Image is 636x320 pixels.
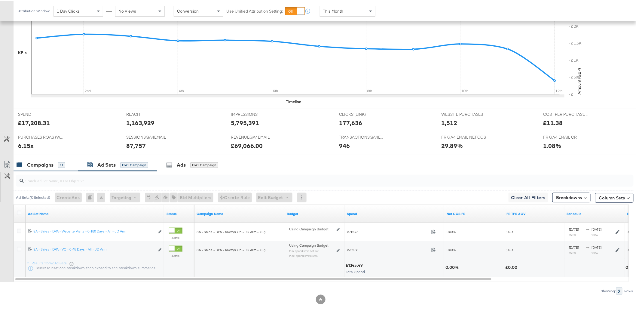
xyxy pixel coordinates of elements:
[126,110,171,116] span: REACH
[177,160,186,167] div: Ads
[509,192,548,201] button: Clear All Filters
[323,7,343,13] span: This Month
[287,210,342,215] a: Shows the current budget of Ad Set.
[445,263,460,269] div: 0.00%
[627,246,629,251] span: 0
[511,193,546,200] span: Clear All Filters
[286,98,301,103] div: Timeline
[33,228,155,232] div: SA - Sales - DPA - Website Visits - 0-180 Days - All - JD Arm
[231,133,276,139] span: REVENUEGA4EMAIL
[27,160,54,167] div: Campaigns
[543,110,589,116] span: COST PER PURCHASE (WEBSITE EVENTS)
[126,140,146,149] div: 87,757
[507,228,515,233] span: £0.00
[231,110,276,116] span: IMPRESSIONS
[592,232,598,235] sub: 23:59
[177,7,199,13] span: Conversion
[447,246,456,251] span: 0.00%
[289,253,318,256] sub: Max. spend limit : £32.00
[339,117,362,126] div: 177,636
[18,117,50,126] div: £17,208.31
[627,228,629,233] span: 0
[18,8,50,12] div: Attribution Window:
[569,226,579,230] span: [DATE]
[126,133,171,139] span: SESSIONSGA4EMAIL
[441,140,463,149] div: 29.89%
[441,110,486,116] span: WEBSITE PURCHASES
[33,246,155,252] a: SA - Sales - DPA - VC - 0-45 Days - All - JD Arm
[592,250,598,254] sub: 23:59
[16,194,50,199] div: Ad Sets ( 0 Selected)
[86,192,97,201] div: 0
[24,171,576,183] input: Search Ad Set Name, ID or Objective
[346,261,365,267] div: £1,145.49
[626,263,630,269] div: 0
[289,248,319,251] sub: Min. spend limit: not set
[347,228,429,233] span: £912.76
[339,133,384,139] span: TRANSACTIONSGA4EMAIL
[18,110,63,116] span: SPEND
[197,228,265,233] span: SA - Sales - DPA - Always On - JD Arm - (SR)
[197,246,265,251] span: SA - Sales - DPA - Always On - JD Arm - (SR)
[592,226,601,230] span: [DATE]
[167,210,192,215] a: Shows the current state of your Ad Set.
[567,210,622,215] a: Shows when your Ad Set is scheduled to deliver.
[569,244,579,248] span: [DATE]
[57,7,80,13] span: 1 Day Clicks
[543,133,589,139] span: FR GA4 EMAIL CR
[601,288,616,292] div: Showing:
[447,210,502,215] a: TPS Net COS
[18,140,34,149] div: 6.15x
[169,235,182,238] label: Active
[543,117,563,126] div: £11.38
[190,161,218,167] div: for 1 Campaign
[569,232,576,235] sub: 09:00
[507,246,515,251] span: £0.00
[441,117,457,126] div: 1,512
[18,49,27,54] div: KPIs
[447,228,456,233] span: 0.00%
[169,253,182,257] label: Active
[231,140,263,149] div: £69,066.00
[226,7,283,13] label: Use Unified Attribution Setting:
[506,263,519,269] div: £0.00
[197,210,282,215] a: Your campaign name.
[18,133,63,139] span: PURCHASES ROAS (WEBSITE EVENTS)
[441,133,486,139] span: FR GA4 EMAIL NET COS
[577,67,582,93] text: Amount (GBP)
[347,246,429,251] span: £232.88
[339,140,350,149] div: 946
[339,110,384,116] span: CLICKS (LINK)
[569,250,576,254] sub: 09:00
[289,242,329,247] span: Using Campaign Budget
[33,246,155,251] div: SA - Sales - DPA - VC - 0-45 Days - All - JD Arm
[624,288,634,292] div: Rows
[289,226,335,230] div: Using Campaign Budget
[346,268,365,273] span: Total Spend
[616,286,622,294] div: 2
[231,117,259,126] div: 5,795,391
[126,117,154,126] div: 1,163,929
[120,161,148,167] div: for 1 Campaign
[33,228,155,234] a: SA - Sales - DPA - Website Visits - 0-180 Days - All - JD Arm
[28,210,162,215] a: Your Ad Set name.
[507,210,562,215] a: FR TPS AOV
[595,192,634,202] button: Column Sets
[118,7,136,13] span: No Views
[543,140,561,149] div: 1.08%
[58,161,65,167] div: 11
[592,244,601,248] span: [DATE]
[347,210,442,215] a: The total amount spent to date.
[552,192,591,201] button: Breakdowns
[97,160,116,167] div: Ad Sets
